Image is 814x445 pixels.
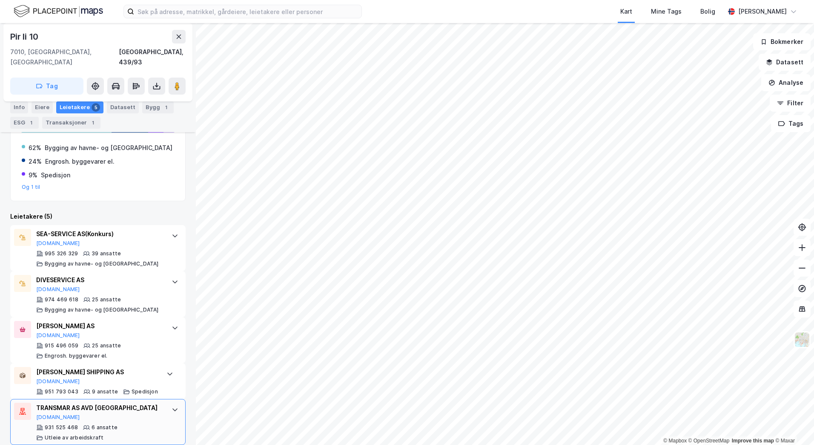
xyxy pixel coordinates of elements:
div: 5 [92,103,100,112]
div: Kart [620,6,632,17]
img: Z [794,332,810,348]
div: 1 [27,118,35,127]
div: 39 ansatte [92,250,121,257]
div: Spedisjon [132,388,158,395]
div: 1 [162,103,170,112]
div: Info [10,101,28,113]
input: Søk på adresse, matrikkel, gårdeiere, leietakere eller personer [134,5,361,18]
div: 62% [29,143,41,153]
div: ESG [10,117,39,129]
div: [PERSON_NAME] AS [36,321,163,331]
button: [DOMAIN_NAME] [36,240,80,247]
div: Engrosh. byggevarer el. [45,156,115,167]
div: SEA-SERVICE AS (Konkurs) [36,229,163,239]
button: Filter [770,95,811,112]
a: OpenStreetMap [688,438,730,444]
div: Leietakere [56,101,103,113]
div: Engrosh. byggevarer el. [45,353,108,359]
button: Datasett [759,54,811,71]
div: Bygg [142,101,174,113]
div: Bolig [700,6,715,17]
div: Eiere [32,101,53,113]
div: 974 469 618 [45,296,78,303]
img: logo.f888ab2527a4732fd821a326f86c7f29.svg [14,4,103,19]
div: [GEOGRAPHIC_DATA], 439/93 [119,47,186,67]
a: Mapbox [663,438,687,444]
div: 24% [29,156,42,167]
div: Transaksjoner [42,117,100,129]
div: Spedisjon [41,170,70,180]
div: Utleie av arbeidskraft [45,434,103,441]
div: Bygging av havne- og [GEOGRAPHIC_DATA] [45,143,172,153]
a: Improve this map [732,438,774,444]
div: 9 ansatte [92,388,118,395]
button: Tags [771,115,811,132]
div: 951 793 043 [45,388,78,395]
div: Kontrollprogram for chat [771,404,814,445]
button: Og 1 til [22,184,40,191]
div: 6 ansatte [92,424,118,431]
div: 9% [29,170,37,180]
div: Datasett [107,101,139,113]
div: Leietakere (5) [10,211,186,222]
div: Bygging av havne- og [GEOGRAPHIC_DATA] [45,260,159,267]
div: 25 ansatte [92,296,121,303]
div: [PERSON_NAME] [738,6,787,17]
div: [PERSON_NAME] SHIPPING AS [36,367,158,377]
div: Bygging av havne- og [GEOGRAPHIC_DATA] [45,306,159,313]
div: 7010, [GEOGRAPHIC_DATA], [GEOGRAPHIC_DATA] [10,47,119,67]
div: 1 [89,118,97,127]
div: Mine Tags [651,6,682,17]
div: 931 525 468 [45,424,78,431]
div: Pir Ii 10 [10,30,40,43]
button: Analyse [761,74,811,91]
button: Tag [10,78,83,95]
div: 995 326 329 [45,250,78,257]
div: TRANSMAR AS AVD [GEOGRAPHIC_DATA] [36,403,163,413]
button: [DOMAIN_NAME] [36,378,80,385]
div: 915 496 059 [45,342,78,349]
div: DIVESERVICE AS [36,275,163,285]
button: [DOMAIN_NAME] [36,332,80,339]
div: 25 ansatte [92,342,121,349]
button: [DOMAIN_NAME] [36,286,80,293]
button: Bokmerker [753,33,811,50]
button: [DOMAIN_NAME] [36,414,80,421]
iframe: Chat Widget [771,404,814,445]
